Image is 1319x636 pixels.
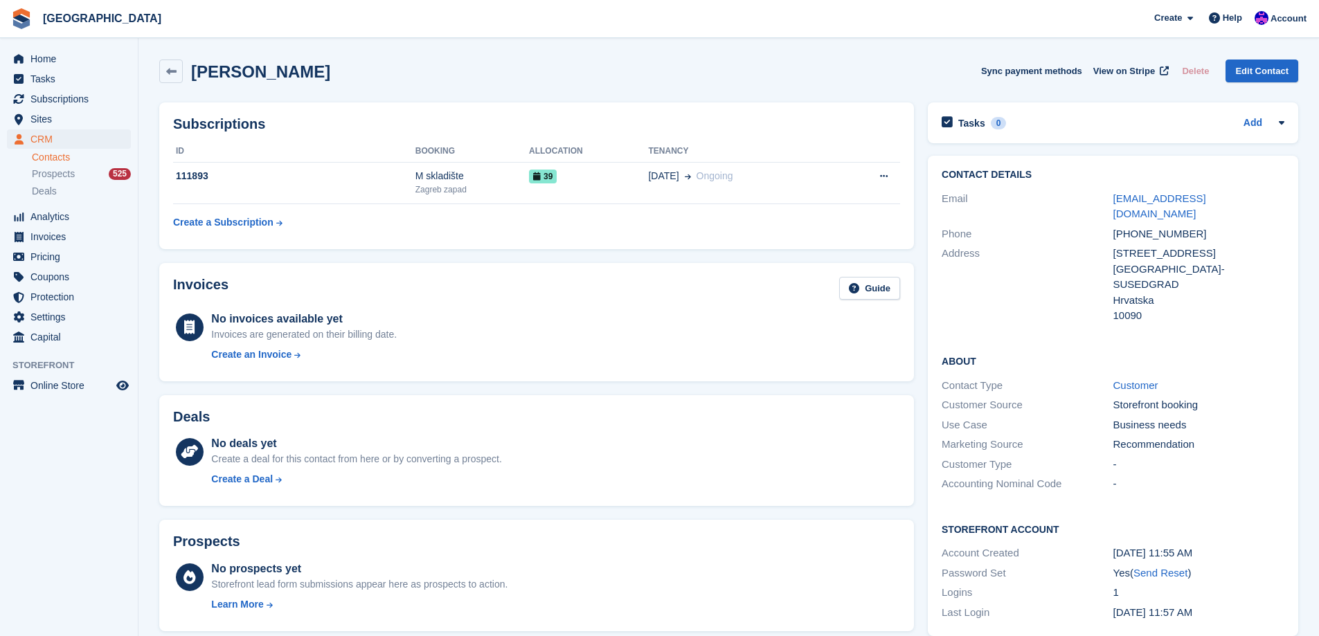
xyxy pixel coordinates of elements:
[697,170,733,181] span: Ongoing
[30,89,114,109] span: Subscriptions
[942,417,1113,433] div: Use Case
[942,457,1113,473] div: Customer Type
[7,307,131,327] a: menu
[1113,606,1193,618] time: 2025-10-02 09:57:50 UTC
[1113,457,1284,473] div: -
[7,69,131,89] a: menu
[30,307,114,327] span: Settings
[1113,476,1284,492] div: -
[211,311,397,327] div: No invoices available yet
[30,129,114,149] span: CRM
[415,169,529,183] div: M skladište
[529,140,648,163] th: Allocation
[211,597,508,612] a: Learn More
[942,378,1113,394] div: Contact Type
[529,170,557,183] span: 39
[942,397,1113,413] div: Customer Source
[30,247,114,266] span: Pricing
[1226,60,1298,82] a: Edit Contact
[1223,11,1242,25] span: Help
[1113,308,1284,324] div: 10090
[1113,437,1284,453] div: Recommendation
[1176,60,1214,82] button: Delete
[173,409,210,425] h2: Deals
[7,227,131,246] a: menu
[942,522,1284,536] h2: Storefront Account
[173,210,282,235] a: Create a Subscription
[211,347,291,362] div: Create an Invoice
[211,435,501,452] div: No deals yet
[173,215,273,230] div: Create a Subscription
[1244,116,1262,131] a: Add
[991,117,1007,129] div: 0
[981,60,1082,82] button: Sync payment methods
[942,545,1113,561] div: Account Created
[30,327,114,347] span: Capital
[1130,567,1191,579] span: ( )
[958,117,985,129] h2: Tasks
[109,168,131,180] div: 525
[1113,397,1284,413] div: Storefront booking
[415,140,529,163] th: Booking
[942,437,1113,453] div: Marketing Source
[32,184,131,199] a: Deals
[211,347,397,362] a: Create an Invoice
[942,191,1113,222] div: Email
[7,89,131,109] a: menu
[7,376,131,395] a: menu
[7,247,131,266] a: menu
[1113,417,1284,433] div: Business needs
[211,577,508,592] div: Storefront lead form submissions appear here as prospects to action.
[1113,246,1284,262] div: [STREET_ADDRESS]
[7,327,131,347] a: menu
[1113,565,1284,581] div: Yes
[1113,545,1284,561] div: [DATE] 11:55 AM
[12,358,138,372] span: Storefront
[32,167,75,181] span: Prospects
[1113,192,1206,220] a: [EMAIL_ADDRESS][DOMAIN_NAME]
[1093,64,1155,78] span: View on Stripe
[7,287,131,307] a: menu
[173,116,900,132] h2: Subscriptions
[1271,12,1307,26] span: Account
[1113,226,1284,242] div: [PHONE_NUMBER]
[942,476,1113,492] div: Accounting Nominal Code
[1113,585,1284,601] div: 1
[173,277,228,300] h2: Invoices
[942,246,1113,324] div: Address
[942,226,1113,242] div: Phone
[7,207,131,226] a: menu
[211,597,263,612] div: Learn More
[415,183,529,196] div: Zagreb zapad
[211,472,501,487] a: Create a Deal
[30,207,114,226] span: Analytics
[114,377,131,394] a: Preview store
[942,565,1113,581] div: Password Set
[30,287,114,307] span: Protection
[1088,60,1172,82] a: View on Stripe
[211,452,501,466] div: Create a deal for this contact from here or by converting a prospect.
[32,185,57,198] span: Deals
[648,140,836,163] th: Tenancy
[7,49,131,69] a: menu
[173,140,415,163] th: ID
[1255,11,1268,25] img: Ivan Gačić
[942,585,1113,601] div: Logins
[32,167,131,181] a: Prospects 525
[942,170,1284,181] h2: Contact Details
[30,376,114,395] span: Online Store
[173,169,415,183] div: 111893
[211,472,273,487] div: Create a Deal
[30,69,114,89] span: Tasks
[30,267,114,287] span: Coupons
[7,129,131,149] a: menu
[1113,262,1284,293] div: [GEOGRAPHIC_DATA]-SUSEDGRAD
[30,49,114,69] span: Home
[1113,379,1158,391] a: Customer
[648,169,679,183] span: [DATE]
[37,7,167,30] a: [GEOGRAPHIC_DATA]
[839,277,900,300] a: Guide
[30,109,114,129] span: Sites
[1113,293,1284,309] div: Hrvatska
[11,8,32,29] img: stora-icon-8386f47178a22dfd0bd8f6a31ec36ba5ce8667c1dd55bd0f319d3a0aa187defe.svg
